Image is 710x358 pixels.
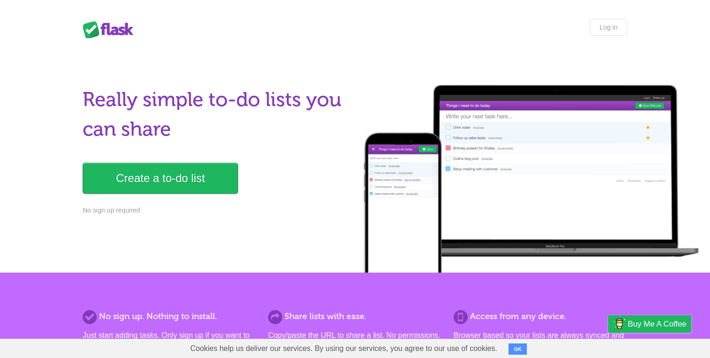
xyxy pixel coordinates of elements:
a: Log in [590,19,627,36]
img: Buy me a coffee [613,316,625,332]
span: Buy me a coffee [628,316,687,332]
a: Create a to-do list [83,163,238,194]
p: Browser based so your lists are always synced and you can access them from anywhere. [454,330,627,352]
h2: Share lists with ease. [268,310,442,323]
p: No sign up required [83,206,349,215]
div: Flask Lists [83,21,139,38]
h2: Access from any device. [454,310,627,323]
h2: No sign up. Nothing to install. [83,310,256,323]
p: Copy/paste the URL to share a list. No permissions. No formal invites. It's that simple. [268,330,442,352]
a: Buy me a coffee [608,315,691,333]
button: OK [509,343,527,355]
p: Just start adding tasks. Only sign up if you want to save more than one list. [83,330,256,352]
h1: Really simple to-do lists you can share [83,85,349,144]
span: Cookies help us deliver our services. By using our services, you agree to our use of cookies. [181,339,507,358]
